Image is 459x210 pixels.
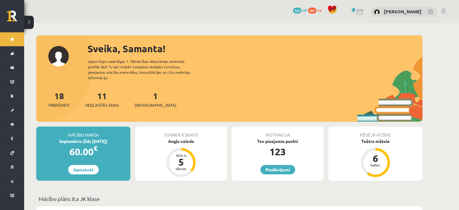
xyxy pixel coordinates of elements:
[308,8,324,12] a: 407 xp
[374,9,380,15] img: Samanta Jakušonoka
[172,153,190,157] div: Atlicis
[36,144,130,159] div: 60.00
[172,157,190,167] div: 5
[366,163,384,167] div: balles
[88,59,201,80] div: Laipni lūgts savā Rīgas 1. Tālmācības vidusskolas skolnieka profilā. Šeit Tu vari redzēt tuvojošo...
[328,138,422,178] a: Teātra māksla 6 balles
[39,195,420,203] p: Mācību plāns 8.a JK klase
[384,8,422,15] a: [PERSON_NAME]
[36,127,130,138] div: Mācību maksa
[232,127,324,138] div: Motivācija
[94,144,97,153] span: €
[260,165,295,174] a: Piedāvājumi
[135,138,227,178] a: Angļu valoda Atlicis 5 dienas
[36,138,130,144] div: Septembris (līdz [DATE])
[68,165,99,174] a: Apmaksāt
[302,8,307,12] span: mP
[293,8,307,12] a: 123 mP
[293,8,301,14] span: 123
[135,127,227,138] div: Tuvākā ieskaite
[7,11,24,26] a: Rīgas 1. Tālmācības vidusskola
[49,102,69,108] span: Priekšmeti
[88,41,422,56] div: Sveika, Samanta!
[49,90,69,108] a: 18Priekšmeti
[328,127,422,138] div: Pēdējā atzīme
[135,90,176,108] a: 1[DEMOGRAPHIC_DATA]
[172,167,190,170] div: dienas
[328,138,422,144] div: Teātra māksla
[232,144,324,159] div: 123
[85,90,119,108] a: 11Neizlasītās ziņas
[85,102,119,108] span: Neizlasītās ziņas
[232,138,324,144] div: Tev pieejamie punkti
[317,8,321,12] span: xp
[366,153,384,163] div: 6
[135,138,227,144] div: Angļu valoda
[135,102,176,108] span: [DEMOGRAPHIC_DATA]
[308,8,317,14] span: 407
